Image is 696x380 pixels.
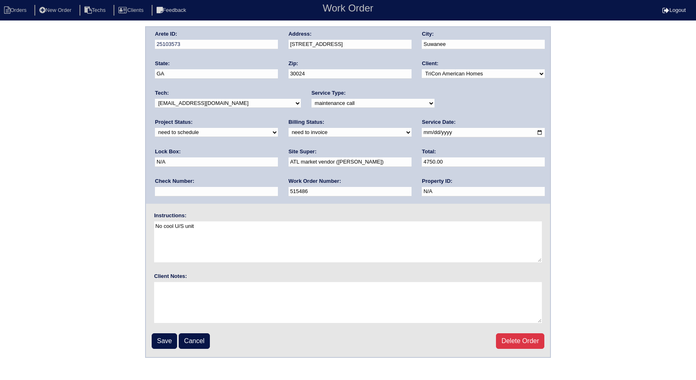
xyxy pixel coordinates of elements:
label: Lock Box: [155,148,181,155]
label: Work Order Number: [289,177,341,185]
li: Clients [114,5,150,16]
label: Tech: [155,89,169,97]
textarea: No cool U/S unit [154,221,542,262]
label: Arete ID: [155,30,177,38]
label: Billing Status: [289,118,324,126]
label: State: [155,60,170,67]
label: Total: [422,148,436,155]
label: Address: [289,30,312,38]
li: Techs [80,5,112,16]
a: Clients [114,7,150,13]
label: Service Type: [312,89,346,97]
input: Save [152,333,177,349]
label: Project Status: [155,118,193,126]
li: New Order [34,5,78,16]
label: Client Notes: [154,273,187,280]
a: Techs [80,7,112,13]
input: Enter a location [289,40,412,49]
label: Site Super: [289,148,317,155]
label: Zip: [289,60,298,67]
label: Check Number: [155,177,194,185]
label: Service Date: [422,118,455,126]
a: Delete Order [496,333,544,349]
a: Cancel [179,333,210,349]
label: City: [422,30,434,38]
label: Instructions: [154,212,187,219]
a: Logout [662,7,686,13]
label: Property ID: [422,177,452,185]
label: Client: [422,60,438,67]
li: Feedback [152,5,193,16]
a: New Order [34,7,78,13]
